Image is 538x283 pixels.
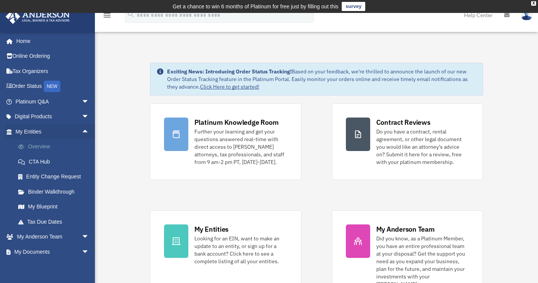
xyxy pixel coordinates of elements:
a: Order StatusNEW [5,79,101,94]
a: Tax Organizers [5,64,101,79]
a: Platinum Q&Aarrow_drop_down [5,94,101,109]
a: Binder Walkthrough [11,184,101,199]
strong: Exciting News: Introducing Order Status Tracking! [167,68,292,75]
a: CTA Hub [11,154,101,169]
div: Contract Reviews [376,118,431,127]
a: Home [5,33,97,49]
a: menu [103,13,112,20]
a: My Documentsarrow_drop_down [5,244,101,259]
a: survey [342,2,365,11]
div: NEW [44,81,60,92]
a: Online Ordering [5,49,101,64]
i: search [127,10,135,19]
div: My Anderson Team [376,224,435,234]
span: arrow_drop_down [82,229,97,245]
i: menu [103,11,112,20]
a: Digital Productsarrow_drop_down [5,109,101,124]
div: Based on your feedback, we're thrilled to announce the launch of our new Order Status Tracking fe... [167,68,477,91]
div: Further your learning and get your questions answered real-time with direct access to [PERSON_NAM... [194,128,287,166]
a: My Blueprint [11,199,101,215]
a: Overview [11,139,101,154]
div: close [531,1,536,6]
a: Entity Change Request [11,169,101,184]
span: arrow_drop_up [82,124,97,140]
a: Contract Reviews Do you have a contract, rental agreement, or other legal document you would like... [332,103,483,180]
div: Platinum Knowledge Room [194,118,279,127]
a: My Entitiesarrow_drop_up [5,124,101,139]
div: Looking for an EIN, want to make an update to an entity, or sign up for a bank account? Click her... [194,235,287,265]
div: Do you have a contract, rental agreement, or other legal document you would like an attorney's ad... [376,128,469,166]
span: arrow_drop_down [82,109,97,125]
span: arrow_drop_down [82,94,97,110]
img: User Pic [521,10,532,21]
div: My Entities [194,224,229,234]
a: Tax Due Dates [11,214,101,229]
img: Anderson Advisors Platinum Portal [3,9,72,24]
div: Get a chance to win 6 months of Platinum for free just by filling out this [173,2,339,11]
a: My Anderson Teamarrow_drop_down [5,229,101,245]
a: Platinum Knowledge Room Further your learning and get your questions answered real-time with dire... [150,103,301,180]
span: arrow_drop_down [82,244,97,260]
a: Click Here to get started! [200,83,259,90]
